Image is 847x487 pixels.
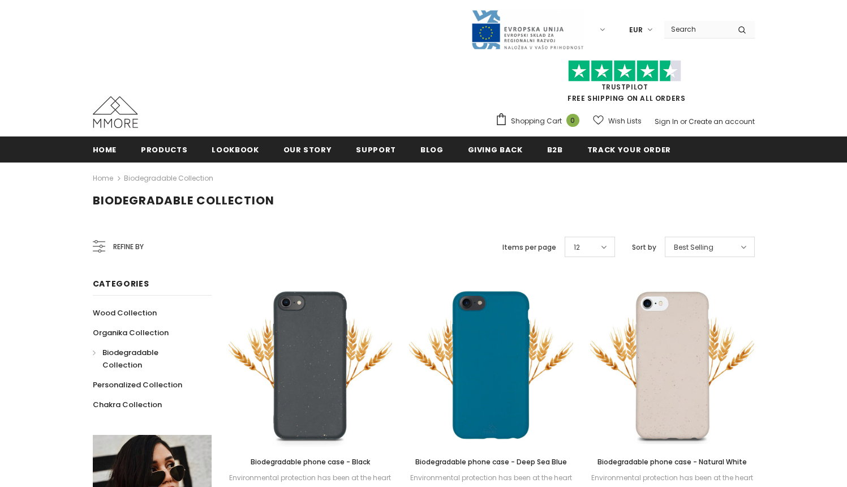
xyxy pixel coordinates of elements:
[597,457,747,467] span: Biodegradable phone case - Natural White
[93,96,138,128] img: MMORE Cases
[593,111,642,131] a: Wish Lists
[547,144,563,155] span: B2B
[93,323,169,343] a: Organika Collection
[655,117,678,126] a: Sign In
[680,117,687,126] span: or
[415,457,567,467] span: Biodegradable phone case - Deep Sea Blue
[93,327,169,338] span: Organika Collection
[511,116,562,127] span: Shopping Cart
[283,144,332,155] span: Our Story
[629,24,643,36] span: EUR
[124,173,213,183] a: Biodegradable Collection
[495,113,585,130] a: Shopping Cart 0
[93,395,162,415] a: Chakra Collection
[283,136,332,162] a: Our Story
[212,136,259,162] a: Lookbook
[547,136,563,162] a: B2B
[471,9,584,50] img: Javni Razpis
[468,136,523,162] a: Giving back
[471,24,584,34] a: Javni Razpis
[356,136,396,162] a: support
[212,144,259,155] span: Lookbook
[93,144,117,155] span: Home
[93,172,113,185] a: Home
[587,144,671,155] span: Track your order
[102,347,158,370] span: Biodegradable Collection
[356,144,396,155] span: support
[113,241,144,253] span: Refine by
[632,242,656,253] label: Sort by
[229,456,393,468] a: Biodegradable phone case - Black
[674,242,713,253] span: Best Selling
[93,399,162,410] span: Chakra Collection
[93,278,149,289] span: Categories
[93,343,199,375] a: Biodegradable Collection
[93,193,274,208] span: Biodegradable Collection
[93,303,157,323] a: Wood Collection
[587,136,671,162] a: Track your order
[495,65,755,103] span: FREE SHIPPING ON ALL ORDERS
[689,117,755,126] a: Create an account
[251,457,370,467] span: Biodegradable phone case - Black
[420,144,444,155] span: Blog
[590,456,754,468] a: Biodegradable phone case - Natural White
[574,242,580,253] span: 12
[93,136,117,162] a: Home
[141,136,187,162] a: Products
[93,379,182,390] span: Personalized Collection
[664,21,729,37] input: Search Site
[93,307,157,318] span: Wood Collection
[566,114,579,127] span: 0
[601,82,648,92] a: Trustpilot
[608,116,642,127] span: Wish Lists
[420,136,444,162] a: Blog
[468,144,523,155] span: Giving back
[93,375,182,395] a: Personalized Collection
[502,242,556,253] label: Items per page
[141,144,187,155] span: Products
[568,60,681,82] img: Trust Pilot Stars
[409,456,573,468] a: Biodegradable phone case - Deep Sea Blue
